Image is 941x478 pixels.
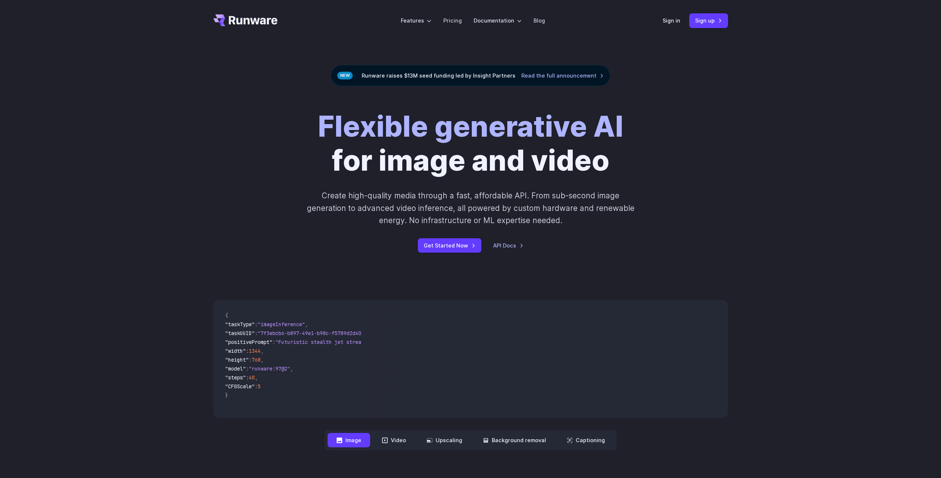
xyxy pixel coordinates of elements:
[493,241,524,250] a: API Docs
[418,433,471,447] button: Upscaling
[474,433,555,447] button: Background removal
[255,383,258,390] span: :
[246,365,249,372] span: :
[258,330,370,337] span: "7f3ebcb6-b897-49e1-b98c-f5789d2d40d7"
[558,433,614,447] button: Captioning
[246,348,249,354] span: :
[328,433,370,447] button: Image
[534,16,545,25] a: Blog
[225,312,228,319] span: {
[305,321,308,328] span: ,
[225,374,246,381] span: "steps"
[255,330,258,337] span: :
[225,330,255,337] span: "taskUUID"
[261,356,264,363] span: ,
[258,383,261,390] span: 5
[249,348,261,354] span: 1344
[225,321,255,328] span: "taskType"
[225,339,273,345] span: "positivePrompt"
[275,339,545,345] span: "Futuristic stealth jet streaking through a neon-lit cityscape with glowing purple exhaust"
[225,356,249,363] span: "height"
[255,321,258,328] span: :
[213,14,278,26] a: Go to /
[290,365,293,372] span: ,
[474,16,522,25] label: Documentation
[249,374,255,381] span: 40
[249,356,252,363] span: :
[258,321,305,328] span: "imageInference"
[246,374,249,381] span: :
[663,16,680,25] a: Sign in
[225,392,228,399] span: }
[252,356,261,363] span: 768
[225,348,246,354] span: "width"
[255,374,258,381] span: ,
[249,365,290,372] span: "runware:97@2"
[401,16,431,25] label: Features
[373,433,415,447] button: Video
[318,109,623,144] strong: Flexible generative AI
[318,110,623,178] h1: for image and video
[261,348,264,354] span: ,
[225,365,246,372] span: "model"
[273,339,275,345] span: :
[331,65,610,86] div: Runware raises $13M seed funding led by Insight Partners
[521,71,604,80] a: Read the full announcement
[689,13,728,28] a: Sign up
[225,383,255,390] span: "CFGScale"
[418,238,481,253] a: Get Started Now
[443,16,462,25] a: Pricing
[306,190,635,226] p: Create high-quality media through a fast, affordable API. From sub-second image generation to adv...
